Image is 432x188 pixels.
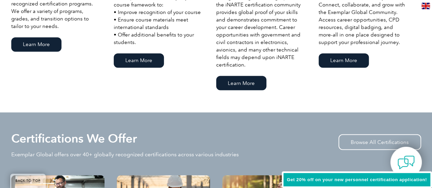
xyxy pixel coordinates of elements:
a: Learn More [216,76,266,90]
a: Browse All Certifications [338,134,421,150]
img: contact-chat.png [398,154,415,171]
img: en [421,3,430,9]
h2: Certifications We Offer [11,133,137,144]
a: Learn More [11,37,61,52]
a: Learn More [114,53,164,68]
a: Learn More [319,53,369,68]
p: Exemplar Global offers over 40+ globally recognized certifications across various industries [11,150,239,158]
span: Get 20% off on your new personnel certification application! [287,177,427,182]
a: BACK TO TOP [10,174,46,188]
